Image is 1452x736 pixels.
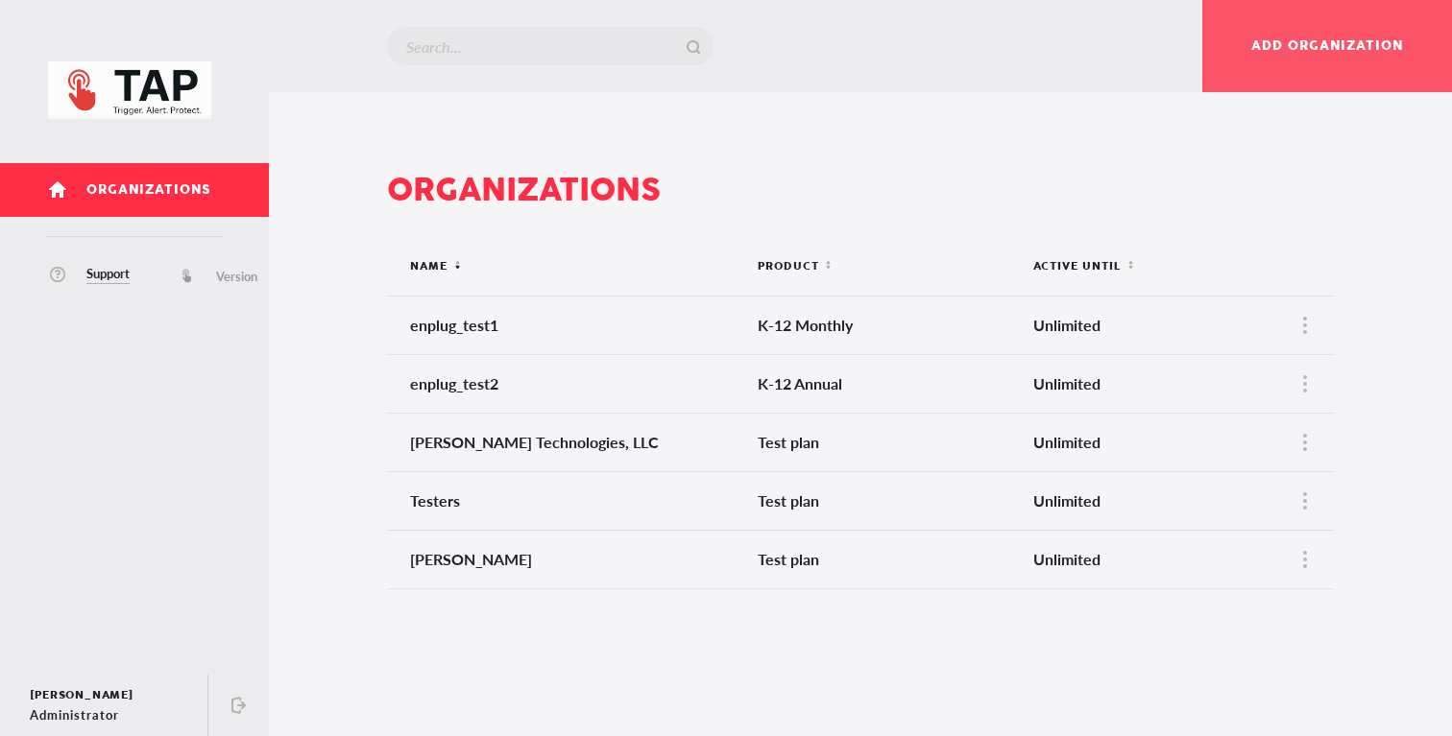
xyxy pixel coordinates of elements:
td: Unlimited [1019,296,1257,354]
span: Add organization [1251,36,1403,56]
td: Unlimited [1019,354,1257,413]
span: Version [216,267,257,286]
td: K-12 Annual [743,354,1019,413]
span: enplug_test2 [410,374,498,392]
a: Support [48,265,130,285]
span: K-12 Monthly [758,316,853,334]
span: Product [758,261,819,273]
td: enplug_test2 [387,354,743,413]
input: Search... [387,27,714,65]
span: [PERSON_NAME] Technologies, LLC [410,433,659,451]
div: Administrator [30,705,189,724]
td: Testers [387,471,743,530]
span: Unlimited [1033,316,1101,334]
td: Unlimited [1019,530,1257,588]
td: Unlimited [1019,471,1257,530]
div: [PERSON_NAME] [30,686,189,705]
span: Active until [1033,261,1121,273]
span: Test plan [758,550,819,568]
span: Test plan [758,433,819,451]
span: Unlimited [1033,374,1101,392]
td: Tim Mannon [387,530,743,588]
span: Unlimited [1033,491,1101,510]
span: Unlimited [1033,550,1101,568]
td: Test plan [743,530,1019,588]
span: Testers [410,491,460,510]
span: K-12 Annual [758,374,842,392]
span: Organizations [86,183,211,198]
td: Test plan [743,471,1019,530]
div: Organizations [387,169,1334,213]
span: Unlimited [1033,433,1101,451]
td: K-12 Monthly [743,296,1019,354]
span: Name [410,261,448,273]
td: Unlimited [1019,413,1257,471]
td: enplug_test1 [387,296,743,354]
td: Test plan [743,413,1019,471]
span: enplug_test1 [410,316,498,334]
td: Morgan Technologies, LLC [387,413,743,471]
span: Support [86,264,130,284]
span: Test plan [758,491,819,510]
span: [PERSON_NAME] [410,550,532,568]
